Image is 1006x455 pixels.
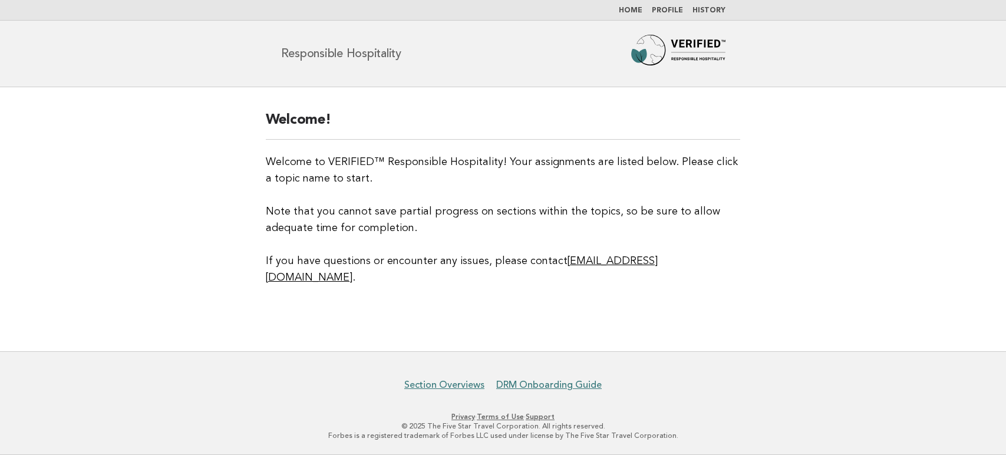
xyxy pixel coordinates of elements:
[496,379,602,391] a: DRM Onboarding Guide
[143,431,864,440] p: Forbes is a registered trademark of Forbes LLC used under license by The Five Star Travel Corpora...
[266,256,658,283] a: [EMAIL_ADDRESS][DOMAIN_NAME]
[692,7,725,14] a: History
[619,7,642,14] a: Home
[451,413,475,421] a: Privacy
[631,35,725,72] img: Forbes Travel Guide
[143,412,864,421] p: · ·
[143,421,864,431] p: © 2025 The Five Star Travel Corporation. All rights reserved.
[477,413,524,421] a: Terms of Use
[281,48,401,60] h1: Responsible Hospitality
[404,379,484,391] a: Section Overviews
[652,7,683,14] a: Profile
[266,154,741,286] p: Welcome to VERIFIED™ Responsible Hospitality! Your assignments are listed below. Please click a t...
[266,111,741,140] h2: Welcome!
[526,413,555,421] a: Support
